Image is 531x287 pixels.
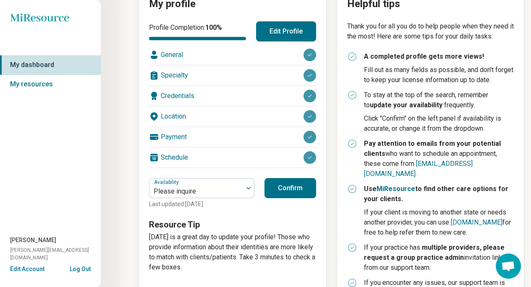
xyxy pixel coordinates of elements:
[149,147,316,168] div: Schedule
[149,23,246,40] div: Profile Completion:
[205,23,222,31] span: 100 %
[10,265,44,274] button: Edit Account
[364,185,508,203] strong: Use to find other care options for your clients.
[10,236,56,245] span: [PERSON_NAME]
[364,52,484,60] strong: A completed profile gets more views!
[149,219,316,230] h3: Resource Tip
[149,45,316,65] div: General
[149,127,316,147] div: Payment
[364,140,501,158] strong: Pay attention to emails from your potential clients
[364,139,514,179] p: who want to schedule an appointment, these come from .
[154,179,180,185] label: Availability
[364,65,514,85] p: Fill out as many fields as possible, and don't forget to keep your license information up to date.
[149,65,316,85] div: Specialty
[149,106,316,127] div: Location
[149,200,254,209] p: Last updated: [DATE]
[364,243,514,273] p: If your practice has invitation link from our support team.
[451,218,502,226] a: [DOMAIN_NAME]
[256,21,316,41] button: Edit Profile
[496,253,521,279] div: Open chat
[264,178,316,198] button: Confirm
[364,160,473,178] a: [EMAIL_ADDRESS][DOMAIN_NAME]
[149,86,316,106] div: Credentials
[364,207,514,238] p: If your client is moving to another state or needs another provider, you can use for free to help...
[10,246,101,261] span: [PERSON_NAME][EMAIL_ADDRESS][DOMAIN_NAME]
[377,185,415,193] a: MiResource
[347,21,514,41] p: Thank you for all you do to help people when they need it the most! Here are some tips for your d...
[70,265,91,271] button: Log Out
[364,114,514,134] p: Click "Confirm" on the left panel if availability is accurate, or change it from the dropdown.
[149,232,316,272] p: [DATE] is a great day to update your profile! Those who provide information about their identitie...
[364,90,514,110] p: To stay at the top of the search, remember to frequently.
[370,101,442,109] strong: update your availability
[364,243,505,261] strong: multiple providers, please request a group practice admin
